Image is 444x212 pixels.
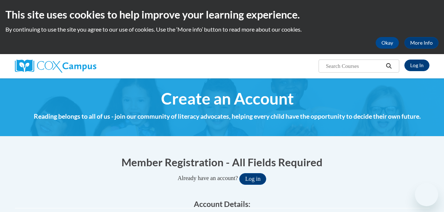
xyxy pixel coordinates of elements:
[15,155,429,170] h1: Member Registration - All Fields Required
[415,183,438,206] iframe: Button to launch messaging window
[194,199,251,208] span: Account Details:
[178,175,238,181] span: Already have an account?
[404,60,429,71] a: Log In
[325,62,383,70] input: Search Courses
[5,7,439,22] h2: This site uses cookies to help improve your learning experience.
[376,37,399,49] button: Okay
[404,37,439,49] a: More Info
[15,60,96,73] img: Cox Campus
[20,112,435,121] h4: Reading belongs to all of us - join our community of literacy advocates, helping every child have...
[161,89,294,108] span: Create an Account
[5,25,439,33] p: By continuing to use the site you agree to our use of cookies. Use the ‘More info’ button to read...
[383,62,394,70] button: Search
[239,173,266,185] button: Log in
